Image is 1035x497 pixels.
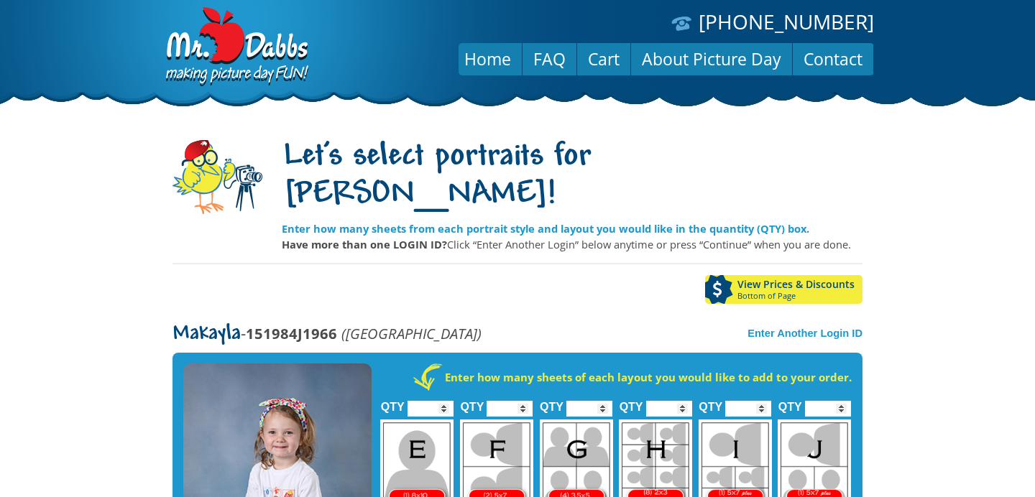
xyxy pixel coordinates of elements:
em: ([GEOGRAPHIC_DATA]) [341,323,482,343]
a: About Picture Day [631,42,792,76]
a: Home [454,42,522,76]
a: [PHONE_NUMBER] [699,8,874,35]
label: QTY [620,385,643,420]
label: QTY [778,385,802,420]
strong: Enter how many sheets from each portrait style and layout you would like in the quantity (QTY) box. [282,221,809,236]
label: QTY [460,385,484,420]
strong: Have more than one LOGIN ID? [282,237,447,251]
h1: Let's select portraits for [PERSON_NAME]! [282,139,862,215]
a: Enter Another Login ID [747,328,862,339]
a: Cart [577,42,630,76]
label: QTY [540,385,563,420]
label: QTY [699,385,722,420]
strong: Enter how many sheets of each layout you would like to add to your order. [445,370,852,384]
img: camera-mascot [172,140,262,214]
p: - [172,325,482,342]
label: QTY [381,385,405,420]
strong: 151984J1966 [246,323,337,343]
a: View Prices & DiscountsBottom of Page [705,275,862,304]
span: Bottom of Page [737,292,862,300]
a: Contact [793,42,873,76]
span: Makayla [172,322,241,345]
a: FAQ [523,42,576,76]
img: Dabbs Company [161,7,310,88]
p: Click “Enter Another Login” below anytime or press “Continue” when you are done. [282,236,862,252]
